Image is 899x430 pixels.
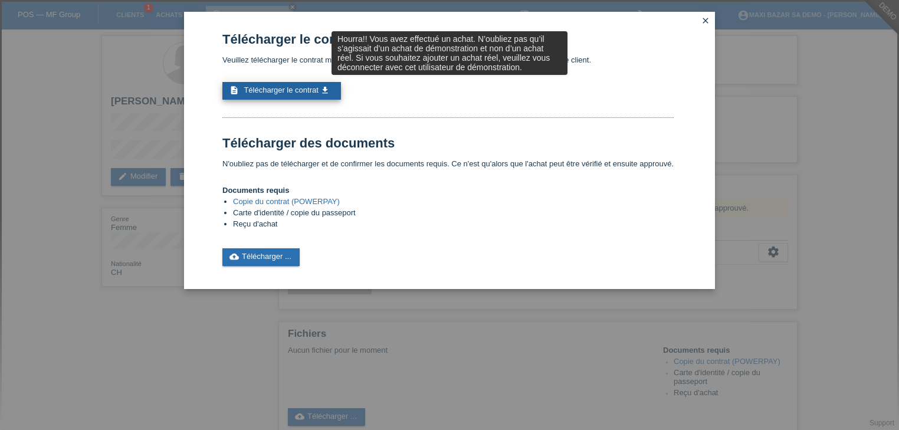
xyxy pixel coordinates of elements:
span: Télécharger le contrat [244,86,318,94]
h4: Documents requis [222,186,674,195]
h1: Télécharger des documents [222,136,674,150]
div: Hourra!! Vous avez effectué un achat. N’oubliez pas qu’il s’agissait d’un achat de démonstration ... [332,31,567,75]
p: N'oubliez pas de télécharger et de confirmer les documents requis. Ce n'est qu'alors que l'achat ... [222,159,674,168]
i: cloud_upload [229,252,239,261]
a: close [698,15,713,28]
i: close [701,16,710,25]
li: Carte d'identité / copie du passeport [233,208,674,219]
i: get_app [320,86,330,95]
li: Reçu d'achat [233,219,674,231]
a: Copie du contrat (POWERPAY) [233,197,340,206]
a: cloud_uploadTélécharger ... [222,248,300,266]
i: description [229,86,239,95]
a: description Télécharger le contrat get_app [222,82,341,100]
